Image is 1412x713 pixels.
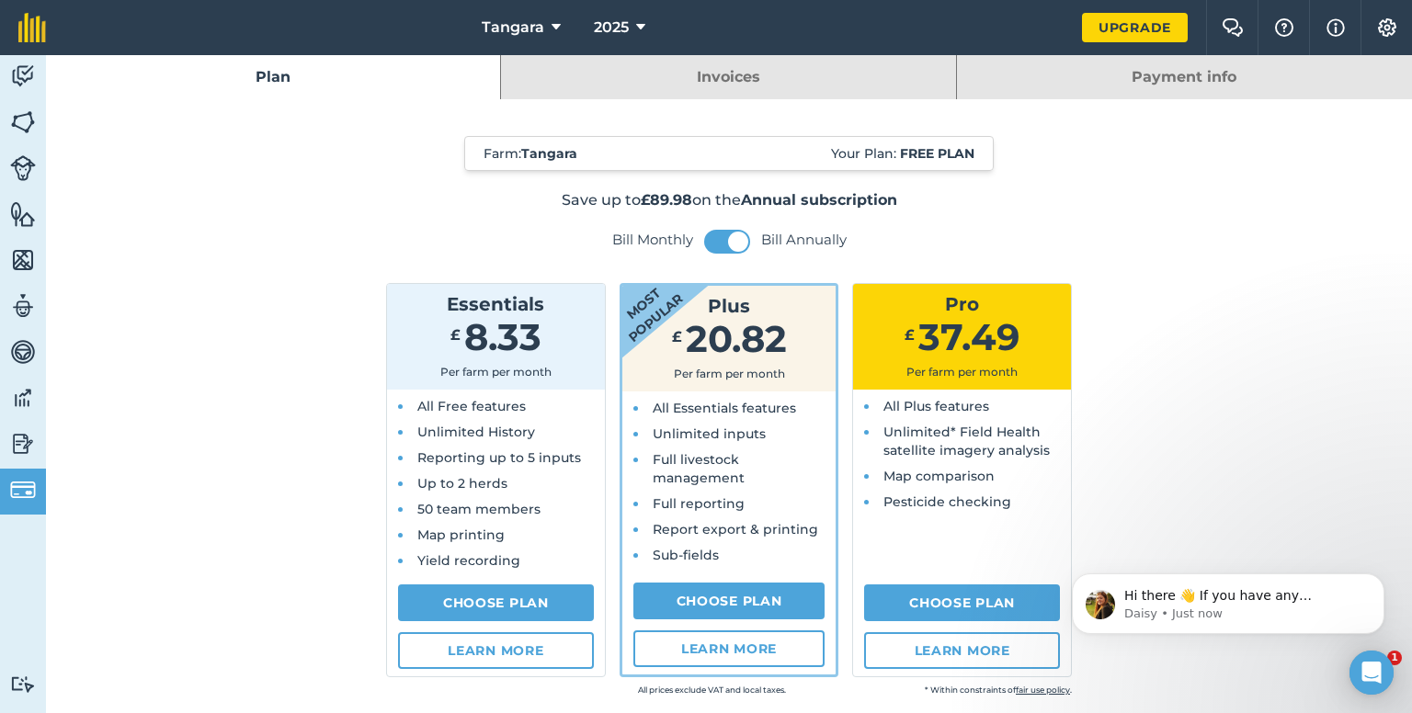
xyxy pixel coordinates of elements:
a: Choose Plan [633,583,826,619]
span: Pro [945,293,979,315]
span: Full livestock management [653,451,745,486]
img: svg+xml;base64,PD94bWwgdmVyc2lvbj0iMS4wIiBlbmNvZGluZz0idXRmLTgiPz4KPCEtLSBHZW5lcmF0b3I6IEFkb2JlIE... [10,384,36,412]
p: Save up to on the [261,189,1198,211]
span: Per farm per month [674,367,785,380]
span: £ [672,328,682,345]
span: 20.82 [686,316,787,361]
span: Essentials [447,293,544,315]
img: svg+xml;base64,PD94bWwgdmVyc2lvbj0iMS4wIiBlbmNvZGluZz0idXRmLTgiPz4KPCEtLSBHZW5lcmF0b3I6IEFkb2JlIE... [10,292,36,320]
img: svg+xml;base64,PHN2ZyB4bWxucz0iaHR0cDovL3d3dy53My5vcmcvMjAwMC9zdmciIHdpZHRoPSIxNyIgaGVpZ2h0PSIxNy... [1327,17,1345,39]
small: All prices exclude VAT and local taxes. [500,681,786,699]
span: Per farm per month [906,365,1018,379]
img: svg+xml;base64,PD94bWwgdmVyc2lvbj0iMS4wIiBlbmNvZGluZz0idXRmLTgiPz4KPCEtLSBHZW5lcmF0b3I6IEFkb2JlIE... [10,62,36,90]
img: svg+xml;base64,PHN2ZyB4bWxucz0iaHR0cDovL3d3dy53My5vcmcvMjAwMC9zdmciIHdpZHRoPSI1NiIgaGVpZ2h0PSI2MC... [10,108,36,136]
img: svg+xml;base64,PD94bWwgdmVyc2lvbj0iMS4wIiBlbmNvZGluZz0idXRmLTgiPz4KPCEtLSBHZW5lcmF0b3I6IEFkb2JlIE... [10,675,36,693]
img: Two speech bubbles overlapping with the left bubble in the forefront [1222,18,1244,37]
img: svg+xml;base64,PHN2ZyB4bWxucz0iaHR0cDovL3d3dy53My5vcmcvMjAwMC9zdmciIHdpZHRoPSI1NiIgaGVpZ2h0PSI2MC... [10,246,36,274]
span: Unlimited* Field Health satellite imagery analysis [883,424,1050,458]
img: svg+xml;base64,PD94bWwgdmVyc2lvbj0iMS4wIiBlbmNvZGluZz0idXRmLTgiPz4KPCEtLSBHZW5lcmF0b3I6IEFkb2JlIE... [10,477,36,503]
img: svg+xml;base64,PHN2ZyB4bWxucz0iaHR0cDovL3d3dy53My5vcmcvMjAwMC9zdmciIHdpZHRoPSI1NiIgaGVpZ2h0PSI2MC... [10,200,36,228]
strong: Tangara [521,145,577,162]
img: svg+xml;base64,PD94bWwgdmVyc2lvbj0iMS4wIiBlbmNvZGluZz0idXRmLTgiPz4KPCEtLSBHZW5lcmF0b3I6IEFkb2JlIE... [10,430,36,458]
img: A question mark icon [1273,18,1295,37]
span: 8.33 [464,314,541,359]
a: Learn more [864,632,1060,669]
a: Choose Plan [398,584,594,621]
a: Upgrade [1082,13,1188,42]
span: £ [450,326,461,344]
a: Plan [46,55,500,99]
span: Farm : [484,144,577,163]
span: £ [905,326,915,344]
strong: Annual subscription [741,191,897,209]
span: Reporting up to 5 inputs [417,449,581,466]
span: Unlimited inputs [653,425,766,442]
span: Map comparison [883,468,995,484]
span: All Free features [417,398,526,414]
label: Bill Monthly [612,231,693,249]
span: Your Plan: [831,144,974,163]
span: Unlimited History [417,424,535,440]
img: A cog icon [1376,18,1398,37]
span: All Essentials features [653,400,796,416]
span: Tangara [482,17,544,39]
span: All Plus features [883,398,989,414]
iframe: Intercom notifications message [1044,535,1412,663]
a: Learn more [633,630,826,667]
span: Pesticide checking [883,493,1011,510]
a: Learn more [398,632,594,669]
span: 1 [1387,651,1402,665]
span: 37.49 [918,314,1019,359]
strong: Most popular [567,232,718,372]
a: Invoices [501,55,955,99]
label: Bill Annually [761,231,847,249]
span: Plus [708,295,750,317]
a: Payment info [957,55,1412,99]
span: Map printing [417,526,505,543]
img: svg+xml;base64,PD94bWwgdmVyc2lvbj0iMS4wIiBlbmNvZGluZz0idXRmLTgiPz4KPCEtLSBHZW5lcmF0b3I6IEFkb2JlIE... [10,338,36,366]
img: svg+xml;base64,PD94bWwgdmVyc2lvbj0iMS4wIiBlbmNvZGluZz0idXRmLTgiPz4KPCEtLSBHZW5lcmF0b3I6IEFkb2JlIE... [10,155,36,181]
a: Choose Plan [864,584,1060,621]
strong: Free plan [900,145,974,162]
span: Report export & printing [653,521,818,538]
strong: £89.98 [641,191,692,209]
span: Per farm per month [440,365,552,379]
img: fieldmargin Logo [18,13,46,42]
span: Yield recording [417,552,520,569]
span: Full reporting [653,495,745,512]
span: 50 team members [417,501,541,517]
span: 2025 [594,17,629,39]
span: Sub-fields [653,547,719,563]
a: fair use policy [1016,685,1070,695]
div: Open Intercom Messenger [1349,651,1394,695]
small: * Within constraints of . [786,681,1072,699]
span: Up to 2 herds [417,475,507,492]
